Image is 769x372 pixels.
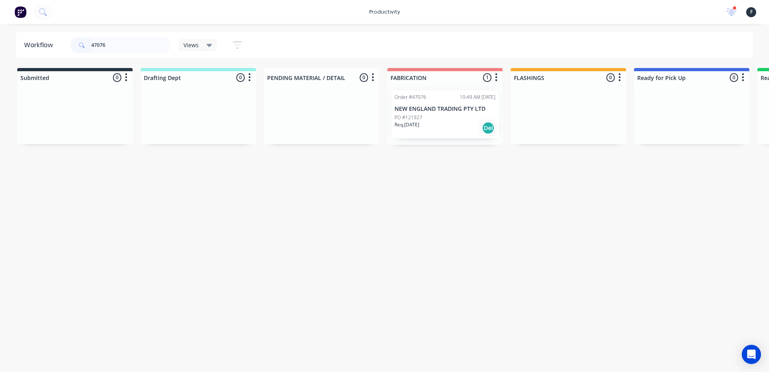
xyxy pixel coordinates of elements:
span: F [750,8,753,16]
div: productivity [365,6,404,18]
div: Del [482,122,495,134]
p: NEW ENGLAND TRADING PTY LTD [395,106,495,112]
img: Factory [14,6,26,18]
div: Workflow [24,40,57,50]
input: Search for orders... [91,37,171,53]
div: Open Intercom Messenger [742,345,761,364]
p: PO #121927 [395,114,422,121]
div: 10:49 AM [DATE] [460,94,495,101]
div: Order #4707610:49 AM [DATE]NEW ENGLAND TRADING PTY LTDPO #121927Req.[DATE]Del [391,90,499,138]
div: Order #47076 [395,94,426,101]
span: Views [183,41,199,49]
p: Req. [DATE] [395,121,419,128]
